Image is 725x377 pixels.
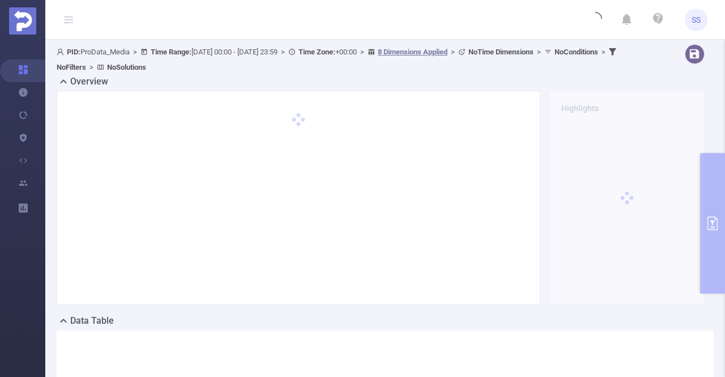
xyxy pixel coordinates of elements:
[555,48,598,56] b: No Conditions
[534,48,544,56] span: >
[70,75,108,88] h2: Overview
[357,48,368,56] span: >
[468,48,534,56] b: No Time Dimensions
[151,48,191,56] b: Time Range:
[130,48,140,56] span: >
[298,48,335,56] b: Time Zone:
[57,48,67,56] i: icon: user
[692,9,701,31] span: SS
[107,63,146,71] b: No Solutions
[86,63,97,71] span: >
[67,48,80,56] b: PID:
[57,63,86,71] b: No Filters
[278,48,288,56] span: >
[378,48,447,56] u: 8 Dimensions Applied
[598,48,609,56] span: >
[70,314,114,328] h2: Data Table
[57,48,619,71] span: ProData_Media [DATE] 00:00 - [DATE] 23:59 +00:00
[9,7,36,35] img: Protected Media
[447,48,458,56] span: >
[588,12,602,28] i: icon: loading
